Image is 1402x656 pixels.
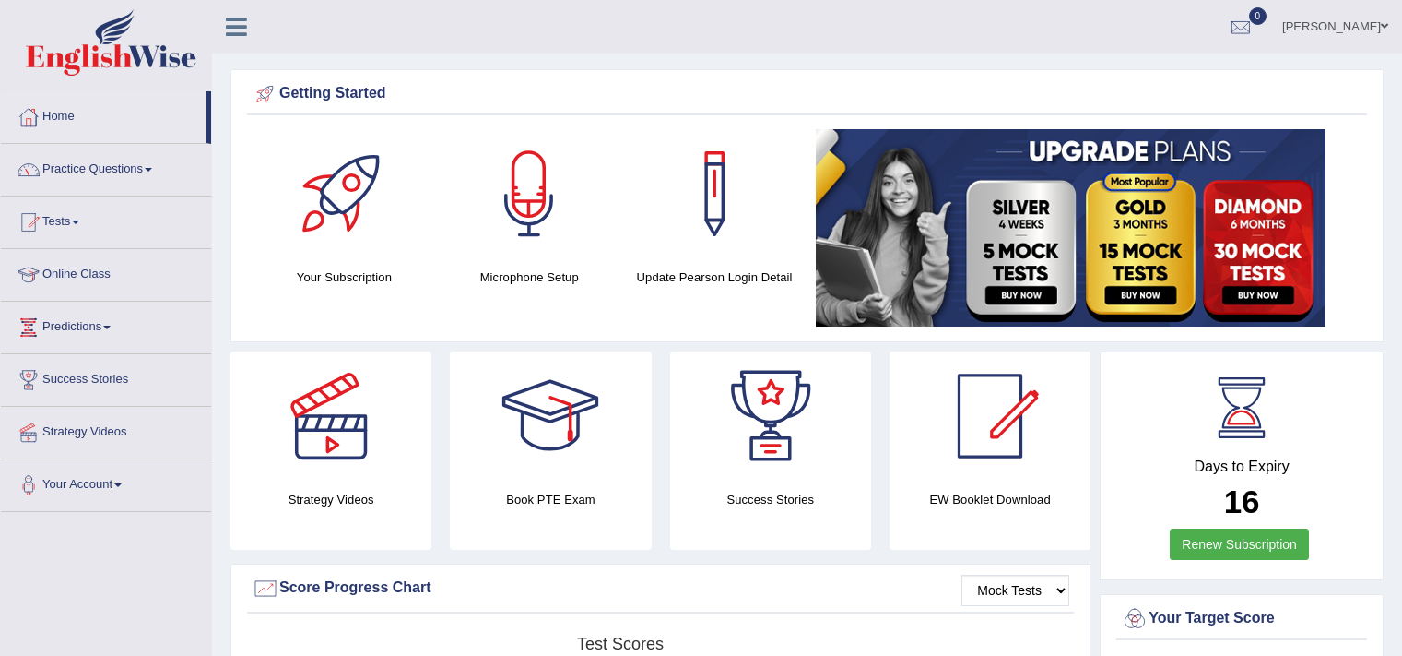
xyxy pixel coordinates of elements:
a: Success Stories [1,354,211,400]
h4: Book PTE Exam [450,490,651,509]
div: Your Target Score [1121,605,1362,633]
a: Your Account [1,459,211,506]
a: Strategy Videos [1,407,211,453]
tspan: Test scores [577,635,664,653]
div: Score Progress Chart [252,575,1069,602]
h4: Days to Expiry [1121,459,1362,475]
h4: Microphone Setup [446,268,613,287]
a: Predictions [1,302,211,348]
a: Home [1,91,206,137]
h4: Strategy Videos [230,490,431,509]
h4: Your Subscription [261,268,428,287]
a: Tests [1,197,211,243]
b: 16 [1224,483,1260,519]
img: small5.jpg [816,129,1325,327]
div: Getting Started [252,80,1362,108]
span: 0 [1249,7,1267,25]
h4: EW Booklet Download [890,490,1090,509]
h4: Success Stories [670,490,871,509]
a: Renew Subscription [1170,529,1309,560]
h4: Update Pearson Login Detail [631,268,798,287]
a: Practice Questions [1,144,211,190]
a: Online Class [1,249,211,295]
